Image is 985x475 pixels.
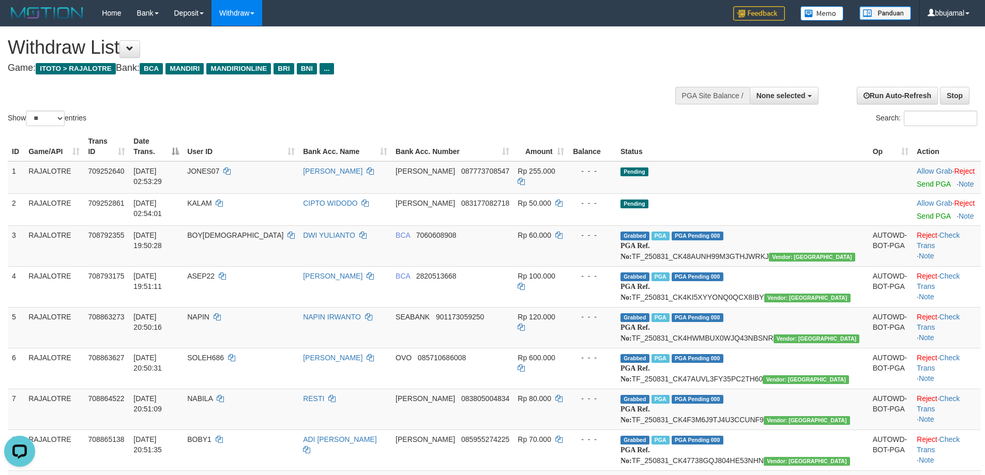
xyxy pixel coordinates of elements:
span: PGA Pending [672,436,723,445]
span: OVO [396,354,412,362]
a: Check Trans [917,313,960,331]
td: · · [913,266,981,307]
a: Reject [954,199,975,207]
span: Marked by bbusavira [651,272,670,281]
h4: Game: Bank: [8,63,646,73]
span: PGA Pending [672,232,723,240]
span: Rp 120.000 [518,313,555,321]
a: Reject [917,313,937,321]
a: Reject [954,167,975,175]
span: [DATE] 02:54:01 [133,199,162,218]
span: ITOTO > RAJALOTRE [36,63,116,74]
div: - - - [572,271,612,281]
span: Marked by bbusavira [651,232,670,240]
th: Date Trans.: activate to sort column descending [129,132,183,161]
th: Game/API: activate to sort column ascending [24,132,84,161]
span: Copy 085710686008 to clipboard [418,354,466,362]
button: None selected [750,87,819,104]
span: [DATE] 19:50:28 [133,231,162,250]
span: BRI [274,63,294,74]
th: ID [8,132,24,161]
b: PGA Ref. No: [620,405,650,424]
span: NABILA [187,394,213,403]
span: 709252861 [88,199,124,207]
span: Copy 087773708547 to clipboard [461,167,509,175]
div: - - - [572,434,612,445]
td: RAJALOTRE [24,225,84,266]
a: Allow Grab [917,167,952,175]
a: Reject [917,231,937,239]
td: AUTOWD-BOT-PGA [869,266,913,307]
h1: Withdraw List [8,37,646,58]
span: Marked by bbujamal [651,313,670,322]
div: - - - [572,312,612,322]
select: Showentries [26,111,65,126]
td: RAJALOTRE [24,161,84,194]
span: Vendor URL: https://checkout4.1velocity.biz [774,334,860,343]
img: Button%20Memo.svg [800,6,844,21]
a: Allow Grab [917,199,952,207]
td: TF_250831_CK4HWMBUX0WJQ43NBSNR [616,307,869,348]
span: ASEP22 [187,272,215,280]
a: Check Trans [917,354,960,372]
td: TF_250831_CK4KI5XYYONQ0QCX8IBY [616,266,869,307]
td: 8 [8,430,24,470]
td: TF_250831_CK4F3M6J9TJ4U3CCUNF9 [616,389,869,430]
label: Show entries [8,111,86,126]
td: AUTOWD-BOT-PGA [869,307,913,348]
span: BCA [140,63,163,74]
td: RAJALOTRE [24,348,84,389]
td: · [913,193,981,225]
a: Reject [917,354,937,362]
td: AUTOWD-BOT-PGA [869,430,913,470]
b: PGA Ref. No: [620,364,650,383]
span: [DATE] 19:51:11 [133,272,162,290]
th: Balance [568,132,616,161]
span: Marked by bbujamal [651,436,670,445]
div: - - - [572,166,612,176]
span: Rp 50.000 [518,199,551,207]
span: Grabbed [620,313,649,322]
a: Stop [940,87,969,104]
a: Note [919,293,934,301]
span: Marked by bbujamal [651,395,670,404]
a: CIPTO WIDODO [303,199,358,207]
span: PGA Pending [672,313,723,322]
span: MANDIRIONLINE [206,63,271,74]
span: SEABANK [396,313,430,321]
span: Copy 083177082718 to clipboard [461,199,509,207]
td: RAJALOTRE [24,307,84,348]
span: · [917,167,954,175]
td: 2 [8,193,24,225]
td: AUTOWD-BOT-PGA [869,225,913,266]
a: Send PGA [917,180,950,188]
span: NAPIN [187,313,209,321]
td: RAJALOTRE [24,389,84,430]
span: PGA Pending [672,354,723,363]
span: Copy 7060608908 to clipboard [416,231,457,239]
span: [PERSON_NAME] [396,394,455,403]
span: [PERSON_NAME] [396,435,455,443]
td: TF_250831_CK47738GQJ804HE53NHN [616,430,869,470]
a: Note [959,180,974,188]
a: RESTI [303,394,324,403]
button: Open LiveChat chat widget [4,4,35,35]
span: 708793175 [88,272,124,280]
span: [DATE] 02:53:29 [133,167,162,186]
span: None selected [756,91,806,100]
th: Trans ID: activate to sort column ascending [84,132,129,161]
a: Check Trans [917,231,960,250]
div: - - - [572,198,612,208]
a: [PERSON_NAME] [303,167,362,175]
span: Pending [620,200,648,208]
span: BCA [396,231,410,239]
span: 709252640 [88,167,124,175]
span: Rp 100.000 [518,272,555,280]
b: PGA Ref. No: [620,242,650,261]
span: Grabbed [620,436,649,445]
span: 708863627 [88,354,124,362]
span: Rp 80.000 [518,394,551,403]
span: 708863273 [88,313,124,321]
td: RAJALOTRE [24,266,84,307]
th: Op: activate to sort column ascending [869,132,913,161]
